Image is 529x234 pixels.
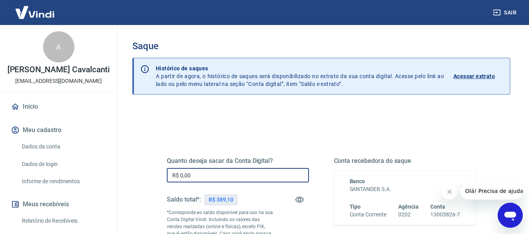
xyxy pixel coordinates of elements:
span: Agência [398,204,419,210]
a: Dados da conta [19,139,108,155]
p: A partir de agora, o histórico de saques será disponibilizado no extrato da sua conta digital. Ac... [156,64,444,88]
a: Relatório de Recebíveis [19,213,108,229]
button: Meu cadastro [9,121,108,139]
span: Olá! Precisa de ajuda? [5,5,66,12]
h3: Saque [132,41,510,52]
span: Tipo [350,204,361,210]
p: Histórico de saques [156,64,444,72]
iframe: Botão para abrir a janela de mensagens [498,203,523,228]
a: Início [9,98,108,115]
h6: 0202 [398,211,419,219]
span: Banco [350,178,365,184]
button: Meus recebíveis [9,196,108,213]
iframe: Fechar mensagem [442,184,457,200]
p: R$ 389,10 [209,196,233,204]
iframe: Mensagem da empresa [460,182,523,200]
a: Acessar extrato [453,64,504,88]
h5: Saldo total*: [167,196,201,204]
h5: Conta recebedora do saque [334,157,476,165]
p: [PERSON_NAME] Cavalcanti [7,66,110,74]
p: Acessar extrato [453,72,495,80]
p: [EMAIL_ADDRESS][DOMAIN_NAME] [15,77,102,85]
button: Sair [491,5,520,20]
h6: 13003826-7 [430,211,460,219]
h5: Quanto deseja sacar da Conta Digital? [167,157,309,165]
span: Conta [430,204,445,210]
h6: Conta Corrente [350,211,386,219]
img: Vindi [9,0,60,24]
a: Dados de login [19,156,108,172]
a: Informe de rendimentos [19,173,108,189]
h6: SANTANDER S.A. [350,185,460,193]
div: A [43,31,74,63]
